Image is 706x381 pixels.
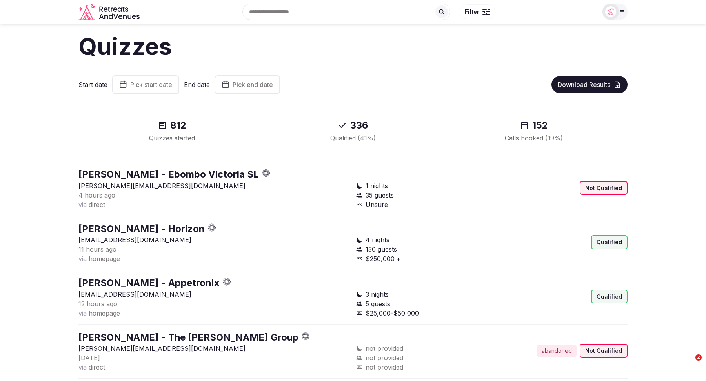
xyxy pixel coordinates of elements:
[453,133,615,143] div: Calls booked
[78,276,220,290] button: [PERSON_NAME] - Appetronix
[78,332,298,343] a: [PERSON_NAME] - The [PERSON_NAME] Group
[272,133,434,143] div: Qualified
[558,81,610,89] span: Download Results
[78,191,115,199] span: 4 hours ago
[78,277,220,288] a: [PERSON_NAME] - Appetronix
[184,80,210,89] label: End date
[460,4,495,19] button: Filter
[580,181,628,195] div: Not Qualified
[78,201,87,209] span: via
[679,354,698,373] iframe: Intercom live chat
[366,181,388,190] span: 1 nights
[78,30,628,63] h1: Quizzes
[89,201,105,209] span: direct
[366,235,389,245] span: 4 nights
[356,308,489,318] div: $25,000-$50,000
[78,353,100,363] button: [DATE]
[551,76,628,93] button: Download Results
[356,254,489,263] div: $250,000 +
[78,344,350,353] p: [PERSON_NAME][EMAIL_ADDRESS][DOMAIN_NAME]
[89,363,105,371] span: direct
[366,344,403,353] span: not provided
[78,168,259,181] button: [PERSON_NAME] - Ebombo Victoria SL
[78,363,87,371] span: via
[130,81,172,89] span: Pick start date
[366,290,389,299] span: 3 nights
[356,363,489,372] div: not provided
[695,354,702,361] span: 2
[78,331,298,344] button: [PERSON_NAME] - The [PERSON_NAME] Group
[78,245,116,254] button: 11 hours ago
[91,119,253,132] div: 812
[537,345,577,357] div: abandoned
[78,300,117,308] span: 12 hours ago
[272,119,434,132] div: 336
[78,299,117,308] button: 12 hours ago
[233,81,273,89] span: Pick end date
[358,134,376,142] span: ( 41 %)
[112,75,179,94] button: Pick start date
[78,235,350,245] p: [EMAIL_ADDRESS][DOMAIN_NAME]
[78,222,205,236] button: [PERSON_NAME] - Horizon
[605,6,616,17] img: Matt Grant Oakes
[78,169,259,180] a: [PERSON_NAME] - Ebombo Victoria SL
[78,309,87,317] span: via
[78,245,116,253] span: 11 hours ago
[78,181,350,190] p: [PERSON_NAME][EMAIL_ADDRESS][DOMAIN_NAME]
[366,245,397,254] span: 130 guests
[89,255,120,263] span: homepage
[78,290,350,299] p: [EMAIL_ADDRESS][DOMAIN_NAME]
[78,354,100,362] span: [DATE]
[89,309,120,317] span: homepage
[591,235,628,249] div: Qualified
[78,80,107,89] label: Start date
[366,190,394,200] span: 35 guests
[91,133,253,143] div: Quizzes started
[78,190,115,200] button: 4 hours ago
[78,3,141,21] svg: Retreats and Venues company logo
[78,223,205,234] a: [PERSON_NAME] - Horizon
[591,290,628,304] div: Qualified
[580,344,628,358] div: Not Qualified
[545,134,563,142] span: ( 19 %)
[215,75,280,94] button: Pick end date
[366,353,403,363] span: not provided
[356,200,489,209] div: Unsure
[78,3,141,21] a: Visit the homepage
[453,119,615,132] div: 152
[465,8,479,16] span: Filter
[366,299,390,308] span: 5 guests
[78,255,87,263] span: via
